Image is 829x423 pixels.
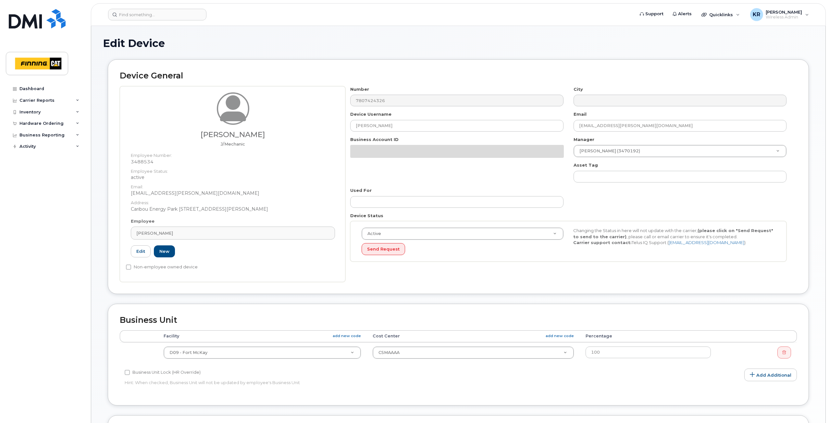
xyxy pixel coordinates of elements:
h2: Business Unit [120,316,797,325]
p: Hint: When checked, Business Unit will not be updated by employee's Business Unit [125,380,566,386]
label: Business Account ID [350,136,399,143]
strong: (please click on "Send Request" to send to the carrier) [573,228,773,239]
label: Used For [350,187,372,194]
a: D09 - Fort McKay [164,347,361,358]
h2: Device General [120,71,797,80]
dt: Email: [131,181,335,190]
label: Number [350,86,369,92]
input: Non-employee owned device [126,264,131,270]
th: Cost Center [367,330,580,342]
a: CSMAAAA [373,347,574,358]
a: New [154,245,175,257]
a: [EMAIL_ADDRESS][DOMAIN_NAME] [669,240,744,245]
strong: Carrier support contact: [573,240,632,245]
dd: Caribou Energy Park [STREET_ADDRESS][PERSON_NAME] [131,206,335,212]
h1: Edit Device [103,38,814,49]
span: Active [364,231,381,237]
input: Business Unit Lock (HR Override) [125,370,130,375]
a: [PERSON_NAME] (3470192) [574,145,786,157]
th: Percentage [580,330,717,342]
h3: [PERSON_NAME] [131,131,335,139]
label: Device Status [350,213,383,219]
a: add new code [546,333,574,339]
label: Non-employee owned device [126,263,198,271]
dd: 3488534 [131,159,335,165]
label: Device Username [350,111,391,117]
label: Employee [131,218,155,224]
button: Send Request [362,243,405,255]
dd: active [131,174,335,181]
div: Changing the Status in here will not update with the carrier, , please call or email carrier to e... [568,228,780,246]
label: City [574,86,583,92]
a: add new code [333,333,361,339]
a: Add Additional [744,369,797,382]
label: Manager [574,136,594,143]
a: [PERSON_NAME] [131,227,335,240]
dt: Employee Number: [131,149,335,159]
label: Email [574,111,587,117]
span: [PERSON_NAME] [136,230,173,236]
a: Edit [131,245,151,257]
span: CSMAAAA [378,350,400,355]
span: Job title [221,141,245,147]
a: Active [362,228,563,240]
dd: [EMAIL_ADDRESS][PERSON_NAME][DOMAIN_NAME] [131,190,335,196]
dt: Employee Status: [131,165,335,174]
span: D09 - Fort McKay [169,350,207,355]
th: Facility [158,330,367,342]
label: Business Unit Lock (HR Override) [125,369,201,376]
label: Asset Tag [574,162,598,168]
dt: Address: [131,196,335,206]
span: [PERSON_NAME] (3470192) [575,148,640,154]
